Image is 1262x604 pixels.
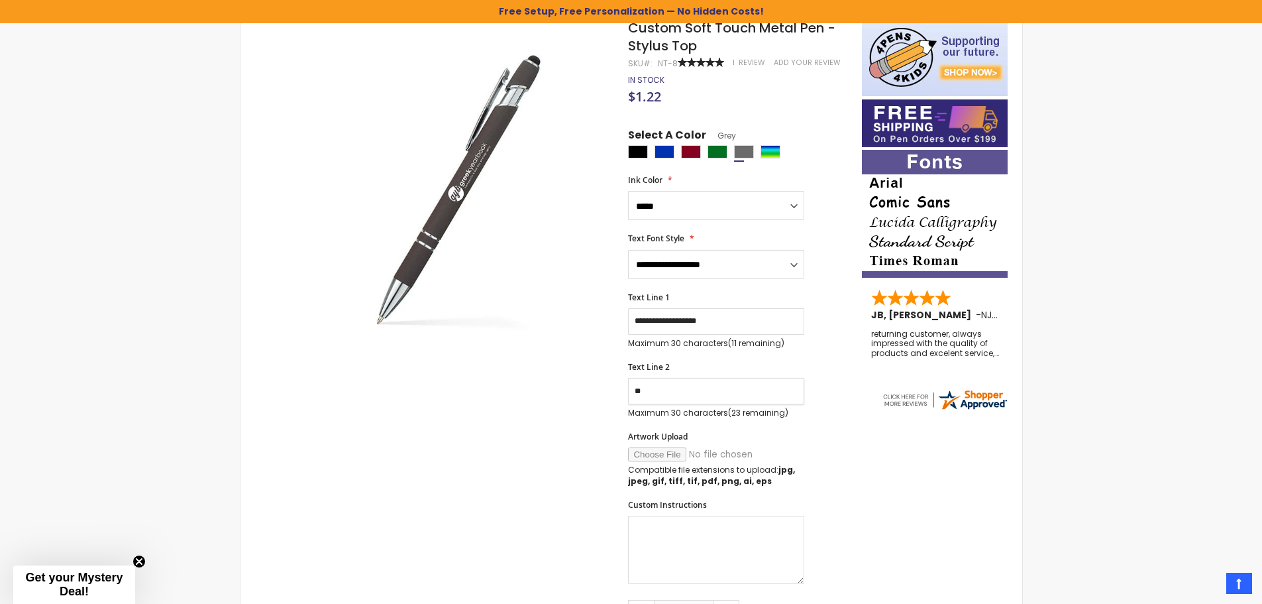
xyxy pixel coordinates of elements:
[628,128,706,146] span: Select A Color
[628,174,662,186] span: Ink Color
[881,403,1008,414] a: 4pens.com certificate URL
[628,88,661,105] span: $1.22
[628,145,648,158] div: Black
[655,145,674,158] div: Blue
[733,58,767,68] a: 1 Review
[728,337,784,349] span: (11 remaining)
[862,19,1008,96] img: 4pens 4 kids
[628,465,804,486] p: Compatible file extensions to upload:
[739,58,765,68] span: Review
[981,308,998,322] span: NJ
[628,19,835,55] span: Custom Soft Touch Metal Pen - Stylus Top
[628,233,684,244] span: Text Font Style
[628,431,688,442] span: Artwork Upload
[628,464,795,486] strong: jpg, jpeg, gif, tiff, tif, pdf, png, ai, eps
[862,99,1008,147] img: Free shipping on orders over $199
[881,388,1008,412] img: 4pens.com widget logo
[708,145,727,158] div: Green
[628,408,804,418] p: Maximum 30 characters
[728,407,788,418] span: (23 remaining)
[308,38,611,341] img: regal_rubber_grey_1.jpg
[658,58,678,69] div: NT-8
[976,308,1091,322] span: - ,
[871,330,1000,358] div: returning customer, always impressed with the quality of products and excelent service, will retu...
[1226,573,1252,594] a: Top
[628,361,670,373] span: Text Line 2
[681,145,701,158] div: Burgundy
[628,75,664,86] div: Availability
[25,571,123,598] span: Get your Mystery Deal!
[733,58,735,68] span: 1
[132,555,146,568] button: Close teaser
[628,499,707,511] span: Custom Instructions
[706,130,736,141] span: Grey
[871,308,976,322] span: JB, [PERSON_NAME]
[628,292,670,303] span: Text Line 1
[734,145,754,158] div: Grey
[678,58,724,67] div: 100%
[862,150,1008,278] img: font-personalization-examples
[774,58,841,68] a: Add Your Review
[628,338,804,349] p: Maximum 30 characters
[628,58,653,69] strong: SKU
[761,145,780,158] div: Assorted
[13,566,135,604] div: Get your Mystery Deal!Close teaser
[628,74,664,86] span: In stock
